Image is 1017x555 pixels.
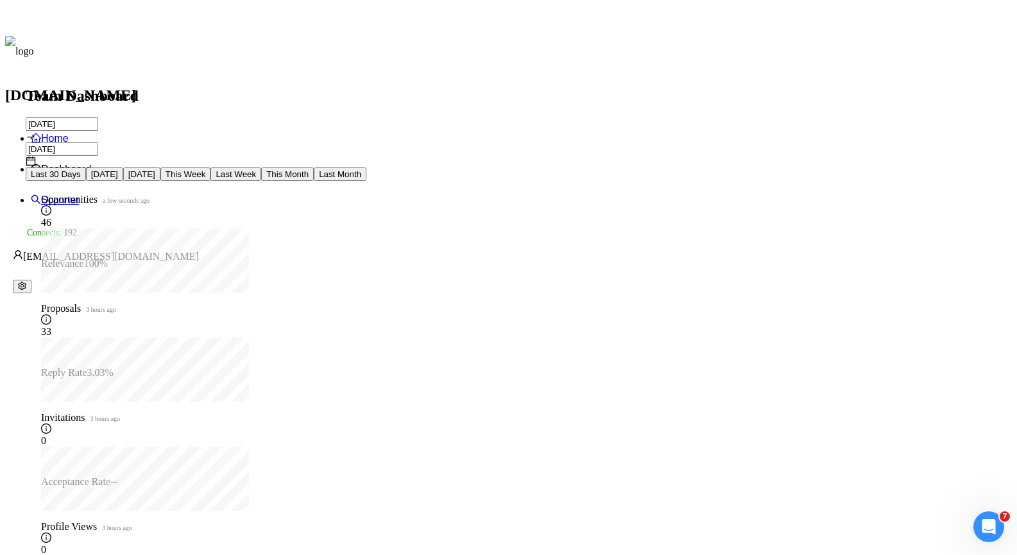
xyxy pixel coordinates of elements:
span: 192 [64,226,76,240]
button: Last Month [314,167,366,181]
span: home [31,133,41,143]
span: Last Week [216,169,256,179]
button: This Week [160,167,211,181]
span: search [31,194,41,205]
iframe: Intercom live chat [973,511,1004,542]
span: This Week [166,169,206,179]
span: Last Month [319,169,361,179]
span: dashboard [31,164,41,174]
span: info-circle [41,423,51,434]
img: upwork-logo.png [13,228,23,238]
time: 3 hours ago [90,415,120,422]
button: [DATE] [86,167,123,181]
input: End date [26,142,98,156]
span: Dashboard [41,164,91,175]
span: user [13,250,23,260]
a: setting [13,280,31,291]
span: This Month [266,169,309,179]
span: calendar [26,156,36,166]
span: Last 30 Days [31,169,81,179]
span: Opportunities [41,194,976,205]
button: [DATE] [123,167,160,181]
button: Last 30 Days [26,167,86,181]
span: Profile Views [41,521,976,533]
img: logo [5,36,33,67]
button: This Month [261,167,314,181]
span: Proposals [41,303,976,314]
span: Connects: [27,226,61,240]
span: swap-right [26,131,36,141]
input: Start date [26,117,98,131]
span: info-circle [41,314,51,325]
span: info-circle [41,533,51,543]
button: setting [13,280,31,293]
span: [DATE] [91,169,118,179]
li: Scanner [31,185,1012,216]
span: [DATE] [128,169,155,179]
div: 46 [41,217,976,228]
a: searchScanner [31,194,80,205]
span: to [26,131,36,142]
span: info-circle [41,205,51,216]
time: 3 hours ago [86,306,116,313]
span: setting [18,282,26,290]
span: Home [41,133,69,144]
a: homeHome [31,133,69,144]
time: a few seconds ago [103,197,150,204]
h1: [DOMAIN_NAME] [5,80,1012,110]
span: 7 [1000,511,1010,522]
span: Invitations [41,412,976,423]
div: 0 [41,435,976,447]
h1: Team Dashboard [26,87,991,105]
time: 3 hours ago [102,524,132,531]
button: Last Week [210,167,261,181]
div: 33 [41,326,976,337]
